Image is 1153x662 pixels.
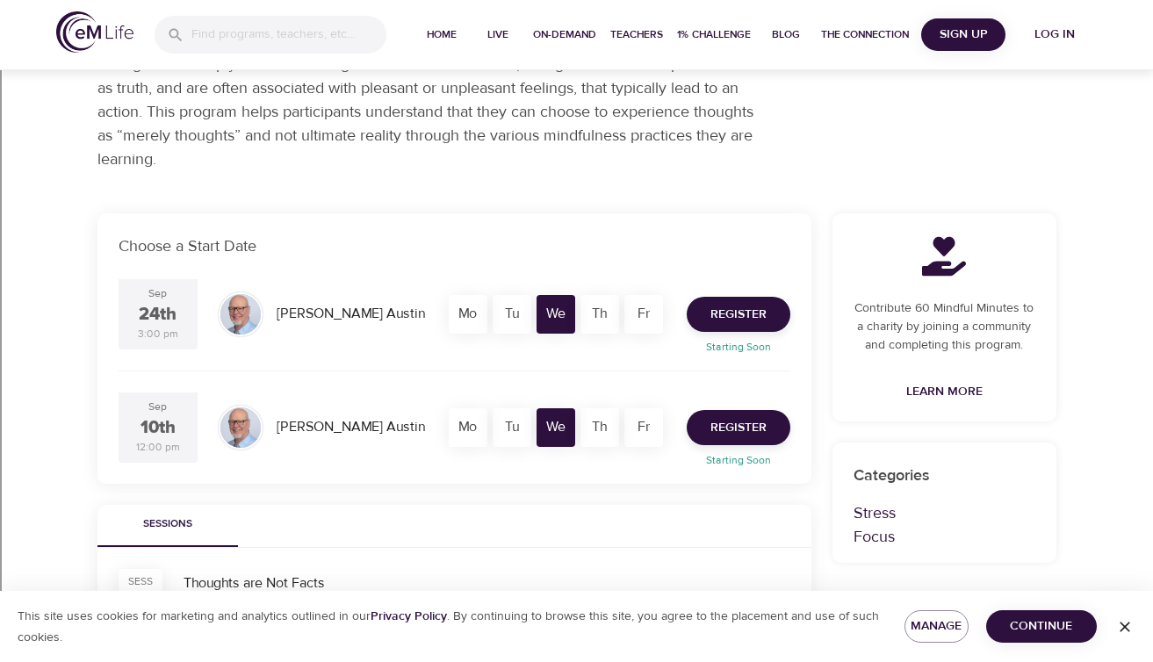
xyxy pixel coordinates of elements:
span: The Connection [821,25,909,44]
span: Home [421,25,463,44]
button: Continue [986,610,1097,643]
span: On-Demand [533,25,596,44]
span: Blog [765,25,807,44]
span: Log in [1020,24,1090,46]
img: logo [56,11,133,53]
button: Log in [1012,18,1097,51]
span: Live [477,25,519,44]
span: Sign Up [928,24,998,46]
input: Find programs, teachers, etc... [191,16,386,54]
span: Teachers [610,25,663,44]
span: Manage [919,615,955,637]
span: Continue [1000,615,1083,637]
button: Sign Up [921,18,1005,51]
span: 1% Challenge [677,25,751,44]
button: Manage [904,610,969,643]
a: Privacy Policy [371,608,447,624]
